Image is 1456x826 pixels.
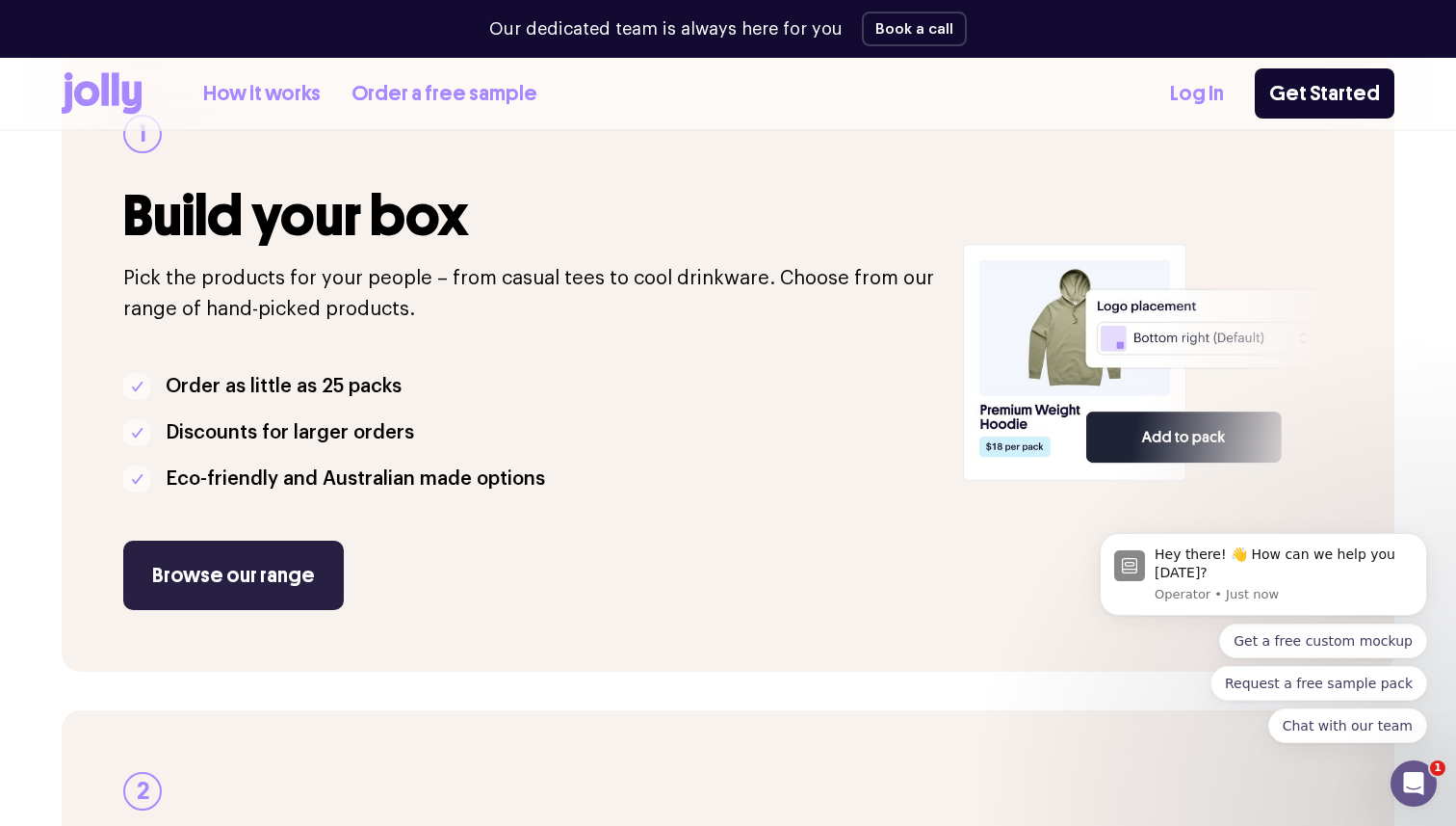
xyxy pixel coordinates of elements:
[166,371,402,402] p: Order as little as 25 packs
[489,16,843,42] p: Our dedicated team is always here for you
[203,78,321,110] a: How it works
[1170,78,1224,110] a: Log In
[1071,385,1456,774] iframe: Intercom notifications message
[123,263,940,325] p: Pick the products for your people – from casual tees to cool drinkware. Choose from our range of ...
[1430,760,1445,776] span: 1
[123,541,344,610] a: Browse our range
[166,464,545,494] p: Eco-friendly and Australian made options
[1391,760,1437,807] iframe: Intercom live chat
[166,417,414,448] p: Discounts for larger orders
[862,12,967,46] button: Book a call
[123,772,162,811] div: 2
[1255,68,1394,119] a: Get Started
[351,78,537,110] a: Order a free sample
[123,115,162,153] div: 1
[123,184,940,248] h3: Build your box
